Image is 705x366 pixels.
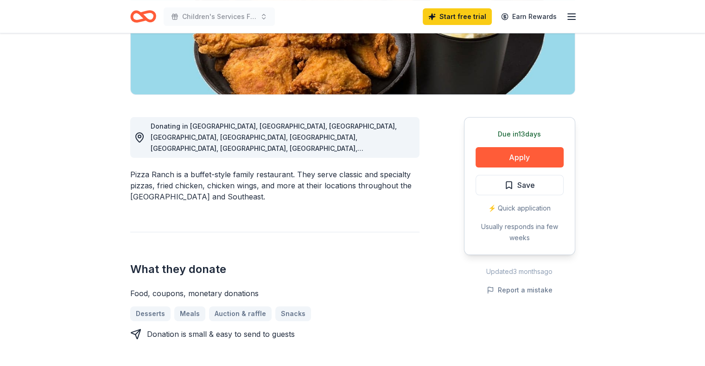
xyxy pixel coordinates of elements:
[130,288,419,299] div: Food, coupons, monetary donations
[130,306,171,321] a: Desserts
[517,179,535,191] span: Save
[130,6,156,27] a: Home
[151,122,397,174] span: Donating in [GEOGRAPHIC_DATA], [GEOGRAPHIC_DATA], [GEOGRAPHIC_DATA], [GEOGRAPHIC_DATA], [GEOGRAPH...
[495,8,562,25] a: Earn Rewards
[476,203,564,214] div: ⚡️ Quick application
[164,7,275,26] button: Children's Services Fall Feat
[423,8,492,25] a: Start free trial
[174,306,205,321] a: Meals
[147,329,295,340] div: Donation is small & easy to send to guests
[476,221,564,243] div: Usually responds in a few weeks
[476,147,564,167] button: Apply
[130,169,419,202] div: Pizza Ranch is a buffet-style family restaurant. They serve classic and specialty pizzas, fried c...
[476,129,564,140] div: Due in 13 days
[476,175,564,195] button: Save
[464,266,575,277] div: Updated 3 months ago
[130,262,419,277] h2: What they donate
[487,285,553,296] button: Report a mistake
[182,11,256,22] span: Children's Services Fall Feat
[209,306,272,321] a: Auction & raffle
[275,306,311,321] a: Snacks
